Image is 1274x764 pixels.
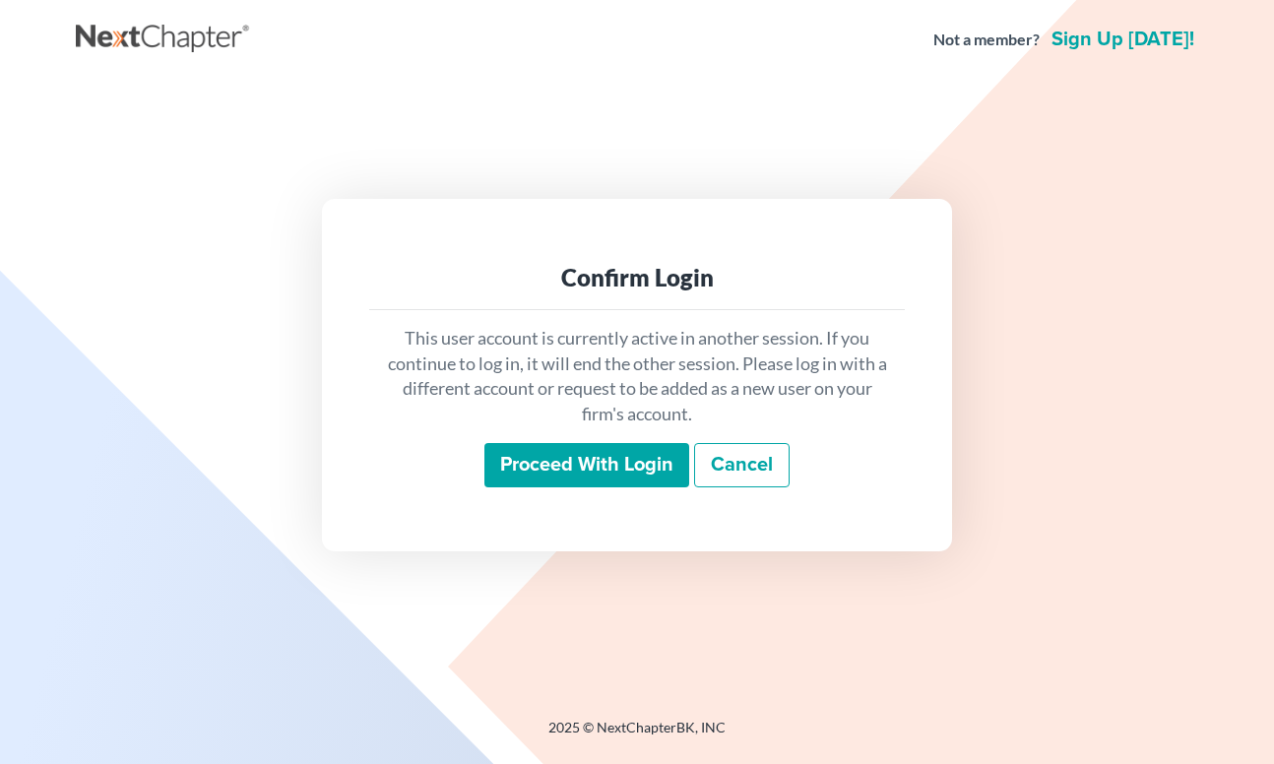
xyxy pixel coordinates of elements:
input: Proceed with login [484,443,689,488]
div: 2025 © NextChapterBK, INC [76,718,1198,753]
p: This user account is currently active in another session. If you continue to log in, it will end ... [385,326,889,427]
strong: Not a member? [933,29,1040,51]
div: Confirm Login [385,262,889,293]
a: Cancel [694,443,790,488]
a: Sign up [DATE]! [1048,30,1198,49]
